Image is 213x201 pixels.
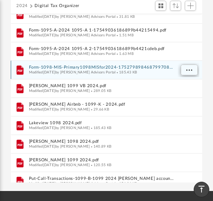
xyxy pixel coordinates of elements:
[16,3,28,9] button: 2024
[90,163,111,167] span: 120.55 KB
[29,126,90,130] span: Modified [DATE] by [PERSON_NAME]
[29,28,174,33] button: Form-1095-A-2024 1095-A 1-17549036186899b44215494.pdf
[29,139,174,144] button: [PERSON_NAME] 1098 2024.pdf
[29,145,90,148] span: Modified [DATE] by [PERSON_NAME]
[90,89,111,93] span: 289.05 KB
[29,102,174,107] button: [PERSON_NAME] Airbnb - 1099-K - 2024.pdf
[29,70,115,74] span: Modified [DATE] by [PERSON_NAME] Advisors Portal
[29,52,115,56] span: Modified [DATE] by [PERSON_NAME] Advisors Portal
[29,15,115,19] span: Modified [DATE] by [PERSON_NAME] Advisors Portal
[170,1,181,11] button: Sort
[90,126,111,130] span: 185.43 KB
[115,15,135,19] span: 31.81 KB
[29,89,90,93] span: Modified [DATE] by [PERSON_NAME]
[180,65,197,76] button: More options
[115,182,137,185] span: 151.34 KB
[29,108,90,111] span: Modified [DATE] by [PERSON_NAME]
[90,145,111,148] span: 140.89 KB
[29,33,115,37] span: Modified [DATE] by [PERSON_NAME] Advisors Portal
[115,52,133,56] span: 1.63 MB
[155,1,166,11] button: Switch to Grid View
[185,1,196,11] button: Add
[90,108,109,111] span: 29.66 KB
[29,177,174,181] button: Put-Call-Transactions-1099-B-1099 2024 [PERSON_NAME] account-1752799212687997ec59a83.pdf
[115,33,133,37] span: 1.51 MB
[29,163,90,167] span: Modified [DATE] by [PERSON_NAME]
[29,84,174,89] button: [PERSON_NAME] 1099 VB 2024.pdf
[115,70,137,74] span: 185.43 KB
[29,182,115,185] span: Modified [DATE] by [PERSON_NAME] Advisors Portal
[29,47,174,52] button: Form-1095-A-2024 1095-A 2-17549036186899b4421cdeb.pdf
[29,65,174,70] button: Form-1098-MIS-Primary1098MISfor2024-1752798984687997089fd60.pdf
[35,3,79,9] button: Digital Tax Organizer
[29,158,174,163] button: [PERSON_NAME] 1099 2024.pdf
[11,14,203,183] div: grid
[29,121,174,126] button: Lakeview 1098 2024.pdf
